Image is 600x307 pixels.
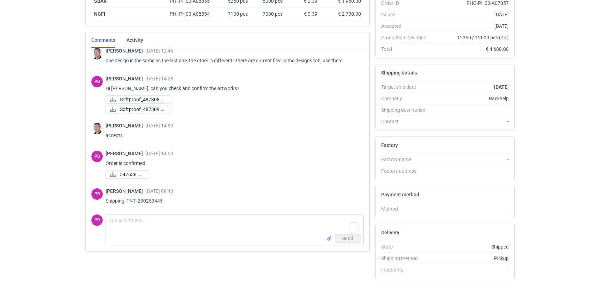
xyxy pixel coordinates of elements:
div: Issued [381,11,432,18]
p: Shipping, TNT: 230253445 [106,197,358,205]
a: Comments [91,32,115,48]
div: Incoterms [381,266,432,273]
figcaption: PB [91,76,103,87]
span: [PERSON_NAME] [106,48,146,54]
div: € 4 680.00 [432,46,509,53]
div: 7100 pcs [219,8,251,21]
button: Send [335,234,361,243]
h2: Shipping details [381,70,417,76]
textarea: To enrich screen reader interactions, please activate Accessibility in Grammarly extension settings [106,215,363,234]
span: 12350 / 12000 pcs ( ) [457,34,509,41]
div: - [432,118,509,125]
div: Method [381,205,432,212]
div: Target ship date [381,84,432,90]
div: € 2 730.00 [323,10,361,17]
div: Production Deviation [381,34,432,41]
a: Softproof_487308.pdf [106,95,171,104]
div: Pickup [432,255,509,262]
div: Factory name [381,156,432,163]
span: [PERSON_NAME] [106,123,146,128]
span: [DATE] 09:40 [146,188,173,194]
div: € 0.39 [288,10,317,17]
div: [DATE] [432,23,509,30]
p: Order is confirmed [106,159,358,167]
span: [DATE] 12:46 [146,48,173,54]
h2: Delivery [381,230,399,235]
span: 3% [501,35,507,40]
div: - [432,167,509,174]
div: Accepted [381,23,432,30]
span: Softproof_487309.pdf [120,105,166,113]
figcaption: PB [91,151,103,162]
div: Packhelp [432,95,509,102]
span: [PERSON_NAME] [106,76,146,81]
div: - [432,266,509,273]
span: Softproof_487308.pdf [120,96,166,103]
a: 547638.pdf [106,170,148,179]
span: 547638.pdf [120,171,143,178]
div: 7000 pcs [251,8,285,21]
div: Paulius Bukšnys [91,188,103,200]
div: Factory address [381,167,432,174]
h2: Factory [381,142,398,148]
img: Maciej Sikora [91,48,103,60]
span: [DATE] 14:50 [146,151,173,156]
span: [DATE] 14:39 [146,123,173,128]
img: Maciej Sikora [91,123,103,134]
div: - [432,205,509,212]
div: Paulius Bukšnys [91,214,103,226]
div: PHI-PH00-A08854 [170,10,216,17]
figcaption: PB [91,214,103,226]
div: Shipping method [381,255,432,262]
div: Shipping destination [381,107,432,113]
a: Activity [126,32,143,48]
div: Paulius Bukšnys [91,76,103,87]
p: one design is the same as the last one, the other is different - there are current files in the d... [106,56,358,65]
div: Paulius Bukšnys [91,151,103,162]
div: State [381,243,432,250]
div: Shipped [432,243,509,250]
div: Total [381,46,432,53]
div: Contact [381,118,432,125]
div: Company [381,95,432,102]
a: Softproof_487309.pdf [106,105,171,113]
span: [PERSON_NAME] [106,188,146,194]
strong: NGFI [94,11,105,17]
figcaption: PB [91,188,103,200]
span: [PERSON_NAME] [106,151,146,156]
strong: [DATE] [494,84,509,90]
span: Send [342,236,353,241]
div: - [432,156,509,163]
p: Hi [PERSON_NAME], can you check and confirm the artworks? [106,84,358,93]
span: [DATE] 14:28 [146,76,173,81]
p: accepts [106,131,358,140]
h2: Payment method [381,192,419,197]
div: [DATE] [432,11,509,18]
